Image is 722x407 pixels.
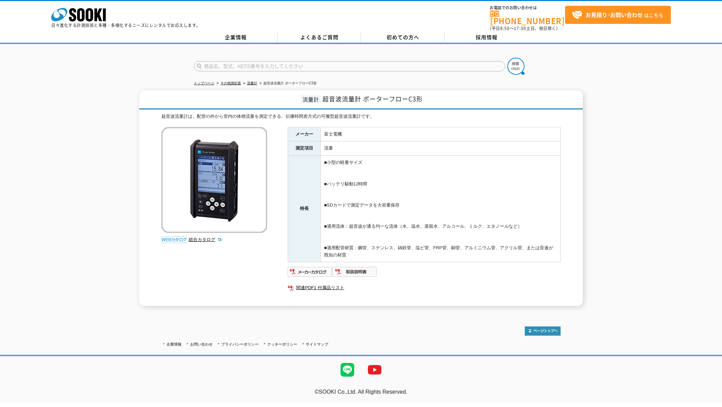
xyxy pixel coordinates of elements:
[490,6,565,10] span: お電話でのお問い合わせは
[288,271,332,276] a: メーカーカタログ
[490,11,565,25] a: [PHONE_NUMBER]
[586,11,643,19] strong: お見積り･お問い合わせ
[321,127,561,141] td: 富士電機
[322,94,423,103] span: 超音波流量計 ポーターフローC3形
[221,342,259,346] a: プライバシーポリシー
[190,342,213,346] a: お問い合わせ
[161,113,561,120] div: 超音波流量計は、配管の外から管内の体積流量を測定できる、伝播時間差方式の可搬型超音波流量計です。
[306,342,328,346] a: サイトマップ
[288,283,561,292] a: 関連PDF1 付属品リスト
[321,141,561,156] td: 流量
[514,25,526,31] span: 17:30
[696,396,722,402] a: テストMail
[301,95,321,103] span: 流量計
[500,25,510,31] span: 8:50
[189,237,222,242] a: 総合カタログ
[161,127,267,233] img: 超音波流量計 ポーターフローC3形
[490,25,558,31] span: (平日 ～ 土日、祝日除く)
[334,356,361,383] img: LINE
[220,81,241,85] a: その他測定器
[332,271,377,276] a: 取扱説明書
[167,342,182,346] a: 企業情報
[288,266,332,277] img: メーカーカタログ
[321,156,561,262] td: ■小型の軽量サイズ ■バッテリ駆動12時間 ■SDカードで測定データを大容量保存 ■適用流体：超音波が通る均一な流体（水、温水、蒸留水、アルコール、ミルク、エタノールなど） ■適用配管材質：鋼管...
[387,33,419,41] span: 初めての方へ
[194,32,277,43] a: 企業情報
[361,32,445,43] a: 初めての方へ
[445,32,528,43] a: 採用情報
[258,80,317,87] li: 超音波流量計 ポーターフローC3形
[267,342,297,346] a: クッキーポリシー
[247,81,257,85] a: 流量計
[194,61,505,71] input: 商品名、型式、NETIS番号を入力してください
[572,10,663,20] span: はこちら
[565,6,671,24] a: お見積り･お問い合わせはこちら
[332,266,377,277] img: 取扱説明書
[288,141,321,156] th: 測定項目
[194,81,214,85] a: トップページ
[161,236,187,243] img: webカタログ
[288,156,321,262] th: 特長
[288,127,321,141] th: メーカー
[525,326,561,336] img: トップページへ
[51,23,201,27] p: 日々進化する計測技術と多種・多様化するニーズにレンタルでお応えします。
[507,58,524,75] img: btn_search.png
[361,356,388,383] img: YouTube
[277,32,361,43] a: よくあるご質問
